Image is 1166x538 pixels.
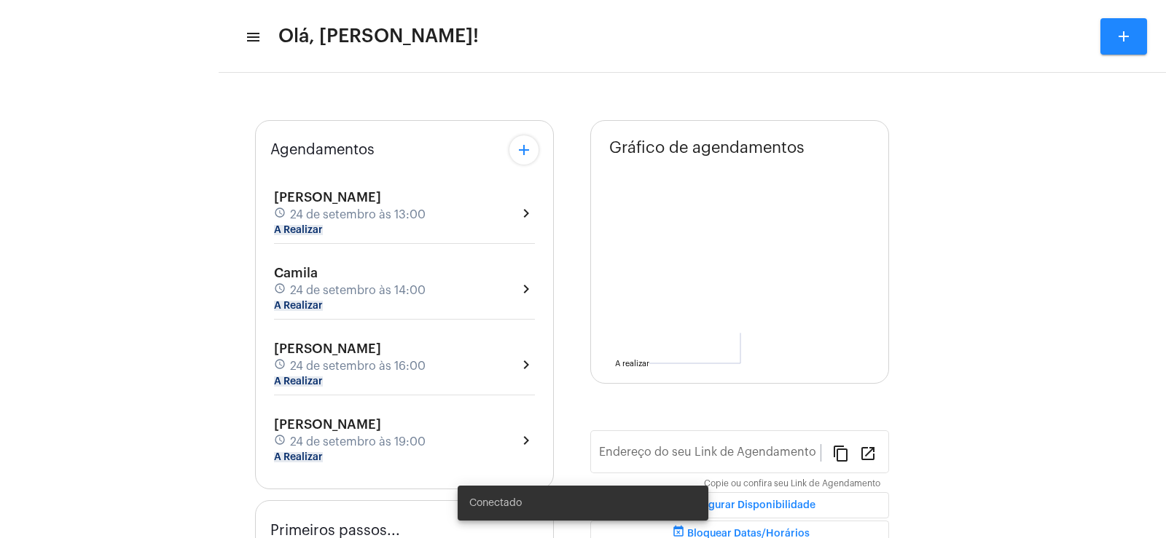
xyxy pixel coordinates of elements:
span: Gráfico de agendamentos [609,139,805,157]
span: Agendamentos [270,142,375,158]
mat-icon: chevron_right [517,432,535,449]
mat-icon: schedule [274,207,287,223]
text: A realizar [615,360,649,368]
mat-icon: chevron_right [517,205,535,222]
span: Conectado [469,496,522,510]
mat-icon: sidenav icon [245,28,259,46]
span: 24 de setembro às 14:00 [290,284,426,297]
span: 24 de setembro às 16:00 [290,360,426,373]
mat-chip: A Realizar [274,376,323,387]
mat-icon: add [515,141,533,159]
span: 24 de setembro às 19:00 [290,435,426,448]
mat-hint: Copie ou confira seu Link de Agendamento [704,479,880,489]
span: [PERSON_NAME] [274,342,381,355]
mat-chip: A Realizar [274,225,323,235]
span: Configurar Disponibilidade [664,500,815,510]
span: Olá, [PERSON_NAME]! [278,25,479,48]
mat-icon: content_copy [832,444,850,462]
span: 24 de setembro às 13:00 [290,208,426,221]
mat-icon: open_in_new [859,444,877,462]
mat-icon: schedule [274,282,287,298]
mat-chip: A Realizar [274,301,323,311]
mat-icon: chevron_right [517,356,535,373]
span: Camila [274,266,318,280]
mat-icon: schedule [274,434,287,450]
mat-icon: add [1115,28,1132,45]
mat-icon: schedule [274,358,287,374]
mat-icon: chevron_right [517,280,535,298]
input: Link [599,448,821,462]
span: [PERSON_NAME] [274,418,381,431]
span: [PERSON_NAME] [274,191,381,204]
button: Configurar Disponibilidade [590,492,889,518]
mat-chip: A Realizar [274,452,323,462]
